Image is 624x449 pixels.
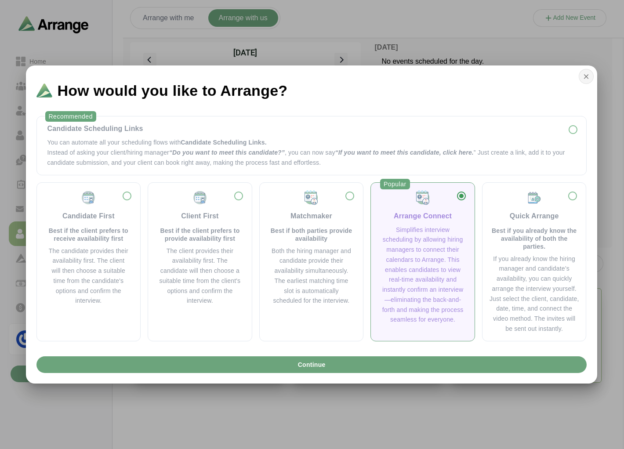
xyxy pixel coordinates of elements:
[159,246,241,306] div: The client provides their availability first. The candidate will then choose a suitable time from...
[526,190,542,206] img: Quick Arrange
[415,190,431,206] img: Matchmaker
[335,149,474,156] span: “If you want to meet this candidate, click here.
[47,148,576,168] p: Instead of asking your client/hiring manager , you can now say ” Just create a link, add it to yo...
[270,227,353,243] p: Best if both parties provide availability
[36,356,587,373] button: Continue
[181,211,218,221] div: Client First
[159,227,241,243] p: Best if the client prefers to provide availability first
[380,179,410,189] div: Popular
[80,190,96,206] img: Candidate First
[58,83,288,98] span: How would you like to Arrange?
[490,227,579,250] p: Best if you already know the availability of both the parties.
[62,211,115,221] div: Candidate First
[181,139,266,146] span: Candidate Scheduling Links.
[510,211,559,221] div: Quick Arrange
[270,246,353,306] div: Both the hiring manager and candidate provide their availability simultaneously. The earliest mat...
[47,227,130,243] p: Best if the client prefers to receive availability first
[297,356,325,373] span: Continue
[394,211,452,221] div: Arrange Connect
[36,83,52,98] img: Logo
[45,111,96,122] div: Recommended
[169,149,285,156] span: “Do you want to meet this candidate?”
[192,190,208,206] img: Client First
[47,246,130,306] div: The candidate provides their availability first. The client will then choose a suitable time from...
[303,190,319,206] img: Matchmaker
[290,211,332,221] div: Matchmaker
[47,123,576,134] div: Candidate Scheduling Links
[381,225,464,325] div: Simplifies interview scheduling by allowing hiring managers to connect their calendars to Arrange...
[47,138,576,148] p: You can automate all your scheduling flows with
[490,254,579,334] div: If you already know the hiring manager and candidate’s availability, you can quickly arrange the ...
